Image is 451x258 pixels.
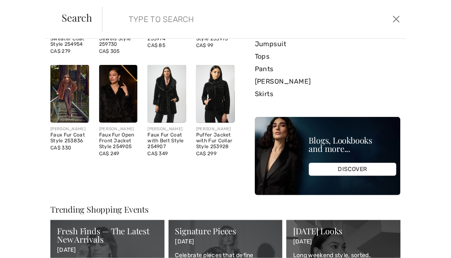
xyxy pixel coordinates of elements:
div: [PERSON_NAME] [147,126,186,132]
div: Blogs, Lookbooks and more... [309,136,396,153]
div: Faux Fur Coat with Belt Style 254907 [147,132,186,149]
span: CA$ 279 [50,48,70,54]
img: Faux Fur Coat with Belt Style 254907. Black [147,65,186,123]
span: CA$ 330 [50,145,71,151]
a: Jumpsuit [255,38,401,50]
div: Puffer Jacket with Fur Collar Style 253928 [196,132,235,149]
div: [PERSON_NAME] [50,126,89,132]
div: [PERSON_NAME] [196,126,235,132]
div: [DATE] Looks [293,227,394,235]
span: CA$ 299 [196,151,217,156]
span: Search [62,12,92,22]
a: [PERSON_NAME] [255,75,401,88]
p: [DATE] [57,247,158,254]
input: TYPE TO SEARCH [122,7,324,32]
p: [DATE] [293,238,394,246]
div: Signature Pieces [175,227,276,235]
span: CA$ 349 [147,151,168,156]
p: [DATE] [175,238,276,246]
span: CA$ 305 [99,48,120,54]
span: CA$ 99 [196,42,214,48]
div: Faux Fur Open Front Jacket Style 254905 [99,132,138,149]
div: [PERSON_NAME] [99,126,138,132]
a: Skirts [255,88,401,100]
button: Close [391,12,403,26]
div: Trending Shopping Events [50,205,401,213]
div: Faux Fur Coat Style 253836 [50,132,89,144]
a: Tops [255,50,401,63]
span: CA$ 249 [99,151,120,156]
img: Faux Fur Open Front Jacket Style 254905. Black [99,65,138,123]
div: DISCOVER [309,163,396,176]
span: Help [19,6,36,13]
div: Fresh Finds — The Latest New Arrivals [57,227,158,243]
span: CA$ 85 [147,42,165,48]
img: Blogs, Lookbooks and more... [255,117,401,195]
img: Faux Fur Coat Style 253836. Brown [50,65,89,123]
a: Pants [255,63,401,75]
img: Puffer Jacket with Fur Collar Style 253928. Black [196,65,235,123]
